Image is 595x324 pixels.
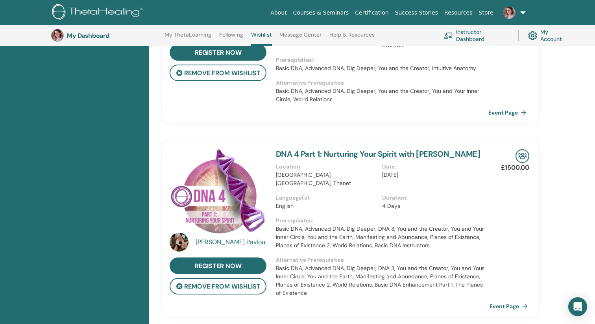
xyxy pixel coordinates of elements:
[52,4,146,22] img: logo.png
[503,6,516,19] img: default.jpg
[276,171,377,187] p: [GEOGRAPHIC_DATA], [GEOGRAPHIC_DATA], Thanet
[516,149,529,163] img: In-Person Seminar
[476,6,497,20] a: Store
[392,6,441,20] a: Success Stories
[329,31,375,44] a: Help & Resources
[51,29,64,42] img: default.jpg
[279,31,322,44] a: Message Center
[568,297,587,316] div: Open Intercom Messenger
[276,194,377,202] p: Language(s) :
[276,163,377,171] p: Location :
[290,6,352,20] a: Courses & Seminars
[251,31,272,46] a: Wishlist
[382,194,484,202] p: Duration :
[528,29,537,42] img: cog.svg
[382,163,484,171] p: Date :
[276,87,488,104] p: Basic DNA, Advanced DNA, Dig Deeper, You and the Creator, You and Your Inner Circle, World Relations
[276,79,488,87] p: Alternative Prerequisites :
[170,65,266,81] button: remove from wishlist
[195,48,242,57] span: register now
[276,64,488,72] p: Basic DNA, Advanced DNA, Dig Deeper, You and the Creator, Intuitive Anatomy
[276,225,488,250] p: Basic DNA, Advanced DNA, Dig Deeper, DNA 3, You and the Creator, You and Your Inner Circle, You a...
[276,256,488,264] p: Alternative Prerequisites :
[501,163,529,172] p: £1500.00
[276,217,488,225] p: Prerequisites :
[382,171,484,179] p: [DATE]
[195,262,242,270] span: register now
[170,278,266,294] button: remove from wishlist
[170,44,266,61] a: register now
[170,149,266,235] img: DNA 4 Part 1: Nurturing Your Spirit
[164,31,211,44] a: My ThetaLearning
[352,6,392,20] a: Certification
[276,202,377,210] p: English
[441,6,476,20] a: Resources
[170,257,266,274] a: register now
[490,300,531,312] a: Event Page
[196,237,268,247] a: [PERSON_NAME] Pavlou
[67,32,146,39] h3: My Dashboard
[528,27,570,44] a: My Account
[276,264,488,297] p: Basic DNA, Advanced DNA, Dig Deeper, DNA 3, You and the Creator, You and Your Inner Circle, You a...
[444,32,453,39] img: chalkboard-teacher.svg
[444,27,508,44] a: Instructor Dashboard
[488,107,530,118] a: Event Page
[219,31,243,44] a: Following
[276,149,480,159] a: DNA 4 Part 1: Nurturing Your Spirit with [PERSON_NAME]
[170,233,188,252] img: default.jpg
[382,202,484,210] p: 4 Days
[267,6,290,20] a: About
[276,56,488,64] p: Prerequisites :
